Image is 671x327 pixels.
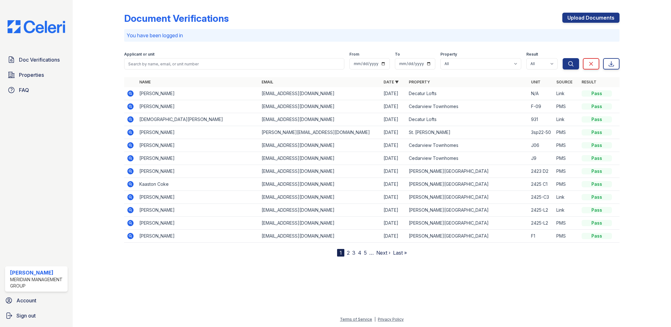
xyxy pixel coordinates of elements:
[3,20,70,33] img: CE_Logo_Blue-a8612792a0a2168367f1c8372b55b34899dd931a85d93a1a3d3e32e68fde9ad4.png
[393,250,407,256] a: Last »
[406,178,529,191] td: [PERSON_NAME][GEOGRAPHIC_DATA]
[137,113,259,126] td: [DEMOGRAPHIC_DATA][PERSON_NAME]
[369,249,374,257] span: …
[406,191,529,204] td: [PERSON_NAME][GEOGRAPHIC_DATA]
[406,100,529,113] td: Cedarview Townhomes
[562,13,620,23] a: Upload Documents
[529,152,554,165] td: J9
[554,204,579,217] td: Link
[529,100,554,113] td: F-09
[406,165,529,178] td: [PERSON_NAME][GEOGRAPHIC_DATA]
[5,84,68,96] a: FAQ
[262,80,273,84] a: Email
[406,204,529,217] td: [PERSON_NAME][GEOGRAPHIC_DATA]
[582,155,612,161] div: Pass
[259,204,381,217] td: [EMAIL_ADDRESS][DOMAIN_NAME]
[349,52,359,57] label: From
[19,71,44,79] span: Properties
[529,178,554,191] td: 2425 C1
[406,230,529,243] td: [PERSON_NAME][GEOGRAPHIC_DATA]
[529,113,554,126] td: 931
[554,126,579,139] td: PMS
[364,250,367,256] a: 5
[554,165,579,178] td: PMS
[137,100,259,113] td: [PERSON_NAME]
[529,139,554,152] td: J06
[529,126,554,139] td: 3sp22-50
[347,250,350,256] a: 2
[137,204,259,217] td: [PERSON_NAME]
[259,178,381,191] td: [EMAIL_ADDRESS][DOMAIN_NAME]
[406,152,529,165] td: Cedarview Townhomes
[582,80,596,84] a: Result
[124,52,154,57] label: Applicant or unit
[259,230,381,243] td: [EMAIL_ADDRESS][DOMAIN_NAME]
[137,217,259,230] td: [PERSON_NAME]
[124,13,229,24] div: Document Verifications
[139,80,151,84] a: Name
[19,86,29,94] span: FAQ
[137,230,259,243] td: [PERSON_NAME]
[531,80,541,84] a: Unit
[137,87,259,100] td: [PERSON_NAME]
[378,317,404,322] a: Privacy Policy
[259,100,381,113] td: [EMAIL_ADDRESS][DOMAIN_NAME]
[259,139,381,152] td: [EMAIL_ADDRESS][DOMAIN_NAME]
[381,191,406,204] td: [DATE]
[337,249,344,257] div: 1
[137,126,259,139] td: [PERSON_NAME]
[554,217,579,230] td: PMS
[440,52,457,57] label: Property
[554,230,579,243] td: PMS
[529,165,554,178] td: 2423 D2
[644,302,665,321] iframe: chat widget
[381,230,406,243] td: [DATE]
[259,126,381,139] td: [PERSON_NAME][EMAIL_ADDRESS][DOMAIN_NAME]
[137,165,259,178] td: [PERSON_NAME]
[395,52,400,57] label: To
[529,230,554,243] td: F1
[259,113,381,126] td: [EMAIL_ADDRESS][DOMAIN_NAME]
[19,56,60,64] span: Doc Verifications
[384,80,399,84] a: Date ▼
[259,191,381,204] td: [EMAIL_ADDRESS][DOMAIN_NAME]
[582,207,612,213] div: Pass
[529,217,554,230] td: 2425-L2
[352,250,355,256] a: 3
[381,139,406,152] td: [DATE]
[381,204,406,217] td: [DATE]
[137,191,259,204] td: [PERSON_NAME]
[582,168,612,174] div: Pass
[259,87,381,100] td: [EMAIL_ADDRESS][DOMAIN_NAME]
[582,129,612,136] div: Pass
[124,58,345,70] input: Search by name, email, or unit number
[582,116,612,123] div: Pass
[409,80,430,84] a: Property
[137,139,259,152] td: [PERSON_NAME]
[381,217,406,230] td: [DATE]
[554,113,579,126] td: Link
[554,87,579,100] td: Link
[381,178,406,191] td: [DATE]
[376,250,390,256] a: Next ›
[529,204,554,217] td: 2425-L2
[406,113,529,126] td: Decatur Lofts
[554,139,579,152] td: PMS
[381,152,406,165] td: [DATE]
[3,309,70,322] a: Sign out
[556,80,572,84] a: Source
[259,165,381,178] td: [EMAIL_ADDRESS][DOMAIN_NAME]
[374,317,376,322] div: |
[554,178,579,191] td: PMS
[127,32,617,39] p: You have been logged in
[529,87,554,100] td: N/A
[582,220,612,226] div: Pass
[582,233,612,239] div: Pass
[381,87,406,100] td: [DATE]
[259,217,381,230] td: [EMAIL_ADDRESS][DOMAIN_NAME]
[582,142,612,148] div: Pass
[554,191,579,204] td: Link
[582,90,612,97] div: Pass
[582,194,612,200] div: Pass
